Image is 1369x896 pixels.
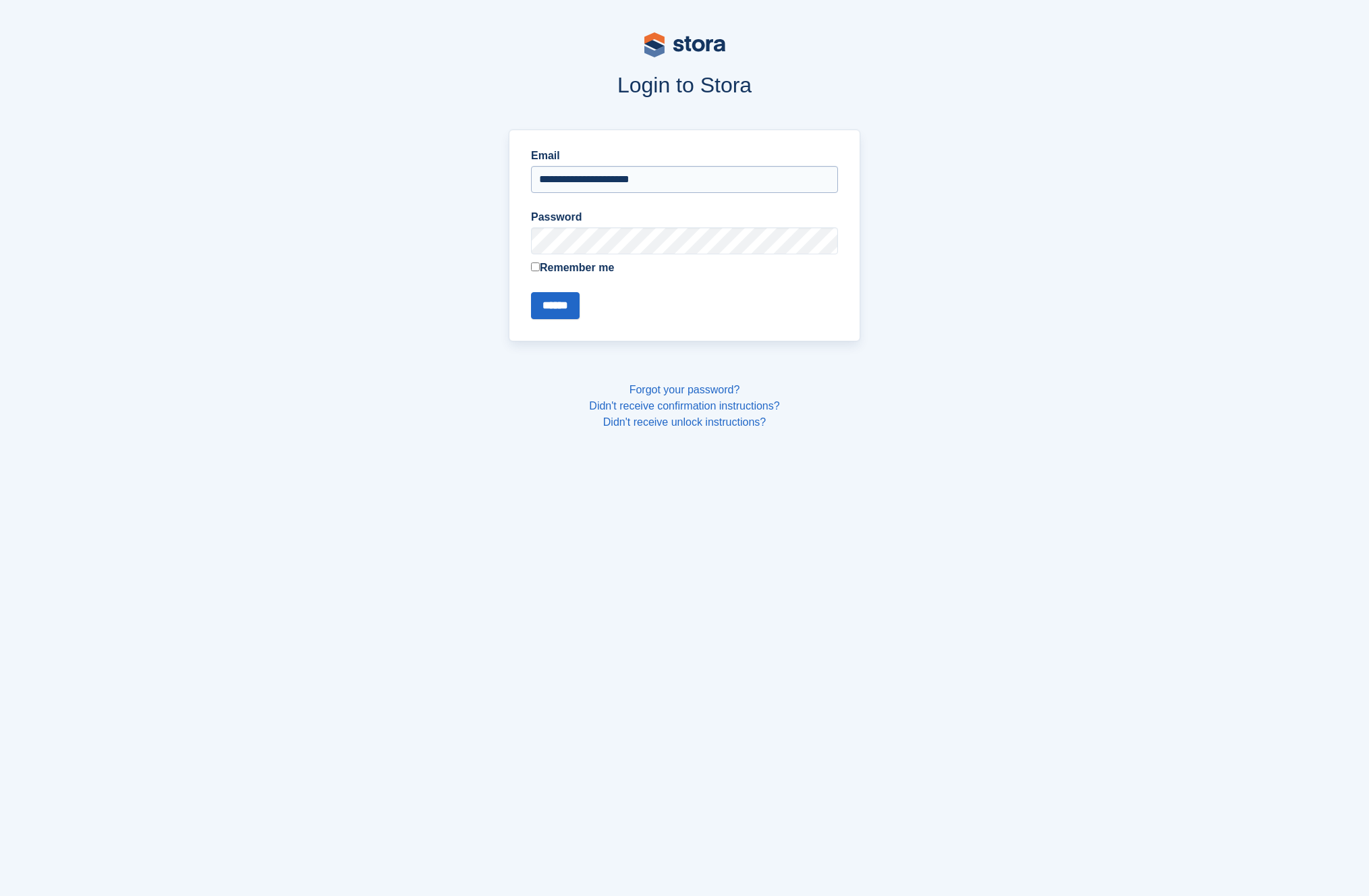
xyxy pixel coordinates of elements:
[589,400,779,412] a: Didn't receive confirmation instructions?
[531,260,838,276] label: Remember me
[252,73,1118,97] h1: Login to Stora
[531,148,838,164] label: Email
[603,416,766,428] a: Didn't receive unlock instructions?
[531,209,838,225] label: Password
[630,384,740,395] a: Forgot your password?
[531,262,540,271] input: Remember me
[644,32,725,57] img: stora-logo-53a41332b3708ae10de48c4981b4e9114cc0af31d8433b30ea865607fb682f29.svg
